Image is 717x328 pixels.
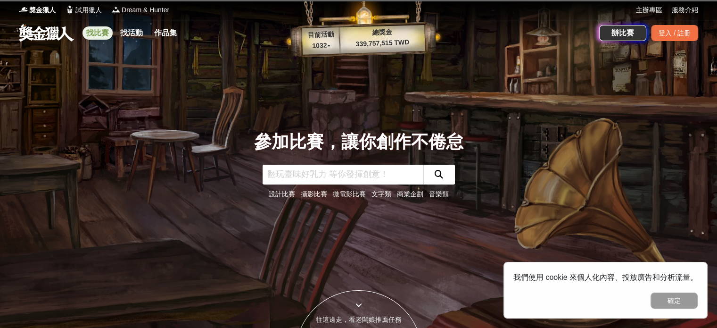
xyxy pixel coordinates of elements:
[339,26,425,39] p: 總獎金
[19,5,28,14] img: Logo
[296,315,422,325] div: 往這邊走，看老闆娘推薦任務
[29,5,56,15] span: 獎金獵人
[397,190,423,198] a: 商業企劃
[111,5,169,15] a: LogoDream & Hunter
[122,5,169,15] span: Dream & Hunter
[263,165,423,185] input: 翻玩臺味好乳力 等你發揮創意！
[513,273,698,281] span: 我們使用 cookie 來個人化內容、投放廣告和分析流量。
[371,190,391,198] a: 文字類
[116,26,147,40] a: 找活動
[75,5,102,15] span: 試用獵人
[302,40,340,51] p: 1032 ▴
[111,5,121,14] img: Logo
[429,190,449,198] a: 音樂類
[340,37,425,50] p: 339,757,515 TWD
[599,25,646,41] a: 辦比賽
[672,5,698,15] a: 服務介紹
[150,26,181,40] a: 作品集
[65,5,102,15] a: Logo試用獵人
[636,5,662,15] a: 主辦專區
[82,26,113,40] a: 找比賽
[651,293,698,309] button: 確定
[651,25,698,41] div: 登入 / 註冊
[19,5,56,15] a: Logo獎金獵人
[65,5,74,14] img: Logo
[302,29,340,41] p: 目前活動
[301,190,327,198] a: 攝影比賽
[333,190,366,198] a: 微電影比賽
[269,190,295,198] a: 設計比賽
[254,129,463,155] div: 參加比賽，讓你創作不倦怠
